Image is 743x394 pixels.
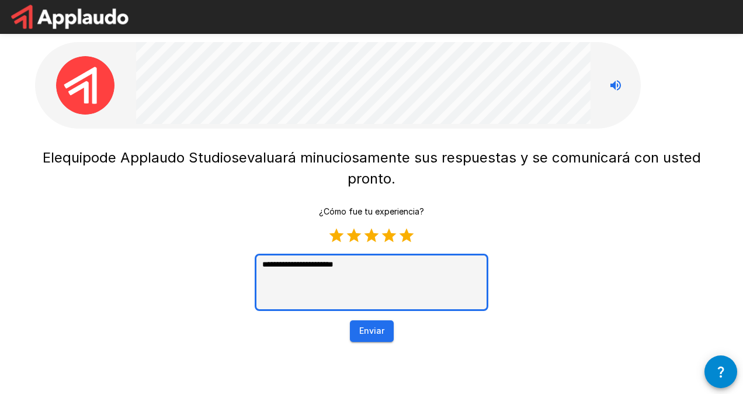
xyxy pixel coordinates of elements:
[35,147,708,189] h1: equipo
[319,206,424,217] p: ¿Cómo fue tu experiencia?
[43,149,54,166] span: El
[56,56,114,115] img: applaudo_avatar.png
[99,149,239,166] span: de Applaudo Studios
[350,320,394,342] button: Enviar
[604,74,627,97] button: Deja de leer preguntas en voz alta
[239,149,705,187] span: evaluará minuciosamente sus respuestas y se comunicará con usted pronto.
